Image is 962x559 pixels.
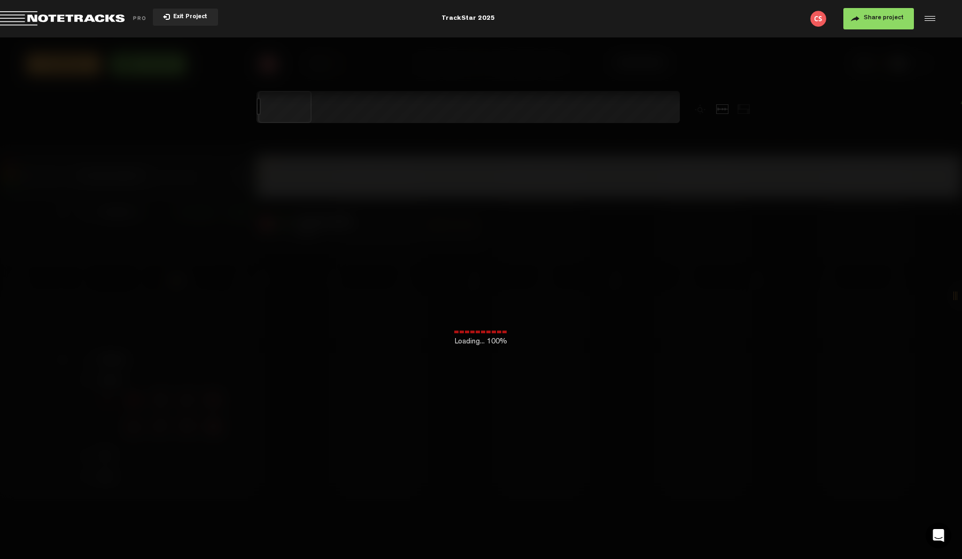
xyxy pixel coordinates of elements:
[843,8,914,29] button: Share project
[454,336,508,347] span: Loading... 100%
[864,15,904,21] span: Share project
[312,5,624,32] div: TrackStar 2025
[441,5,495,32] div: TrackStar 2025
[153,9,218,26] button: Exit Project
[926,523,951,548] div: Open Intercom Messenger
[170,14,207,20] span: Exit Project
[810,11,826,27] img: letters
